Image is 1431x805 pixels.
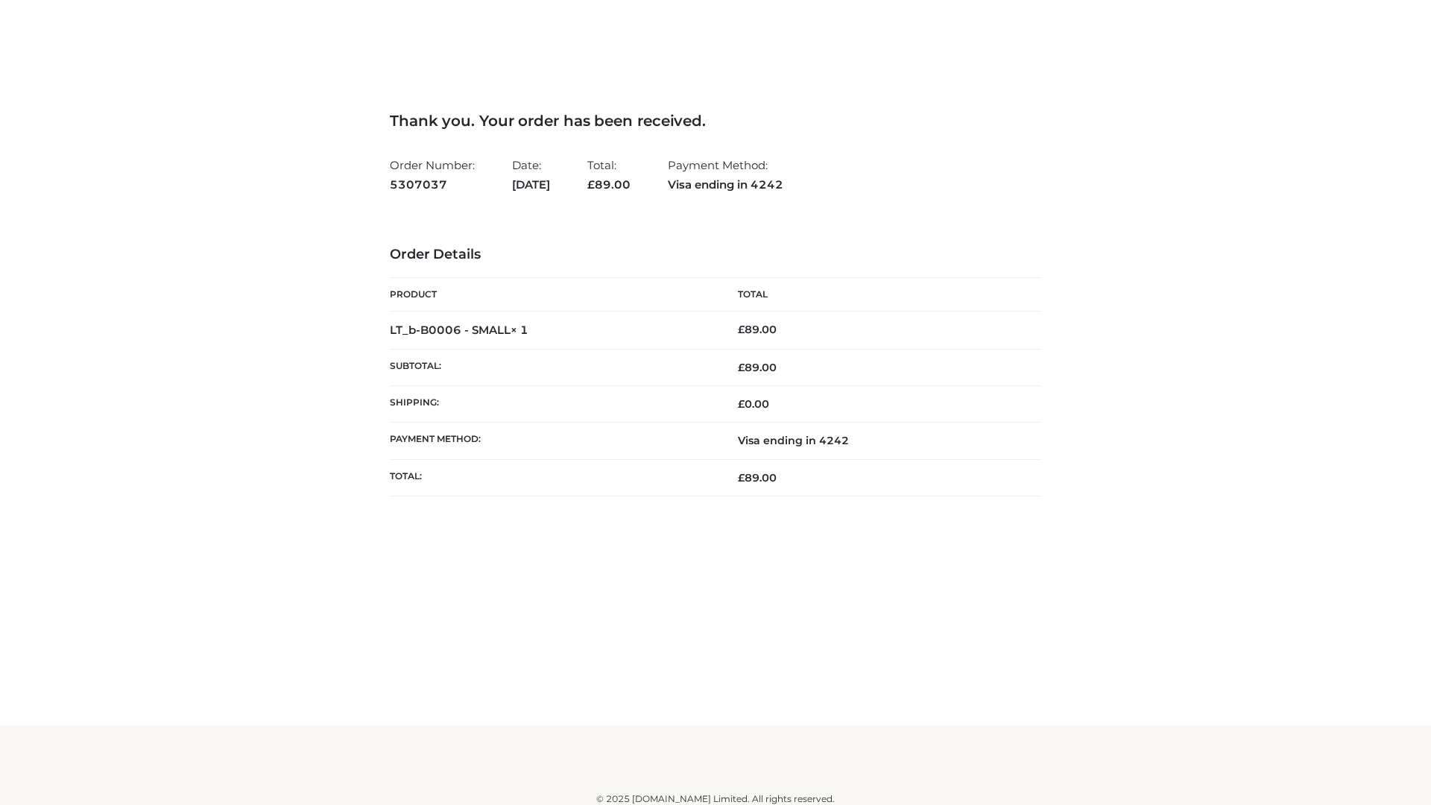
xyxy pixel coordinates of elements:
strong: LT_b-B0006 - SMALL [390,323,528,337]
th: Total [715,278,1041,312]
span: £ [738,397,745,411]
span: £ [587,177,595,192]
td: Visa ending in 4242 [715,423,1041,459]
span: 89.00 [738,471,777,484]
span: 89.00 [587,177,631,192]
th: Product [390,278,715,312]
span: £ [738,361,745,374]
strong: Visa ending in 4242 [668,175,783,195]
li: Payment Method: [668,152,783,198]
strong: [DATE] [512,175,550,195]
h3: Thank you. Your order has been received. [390,112,1041,130]
span: 89.00 [738,361,777,374]
th: Payment method: [390,423,715,459]
th: Total: [390,459,715,496]
bdi: 0.00 [738,397,769,411]
li: Order Number: [390,152,475,198]
strong: 5307037 [390,175,475,195]
th: Subtotal: [390,349,715,385]
h3: Order Details [390,247,1041,263]
strong: × 1 [511,323,528,337]
span: £ [738,471,745,484]
bdi: 89.00 [738,323,777,336]
span: £ [738,323,745,336]
th: Shipping: [390,386,715,423]
li: Date: [512,152,550,198]
li: Total: [587,152,631,198]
